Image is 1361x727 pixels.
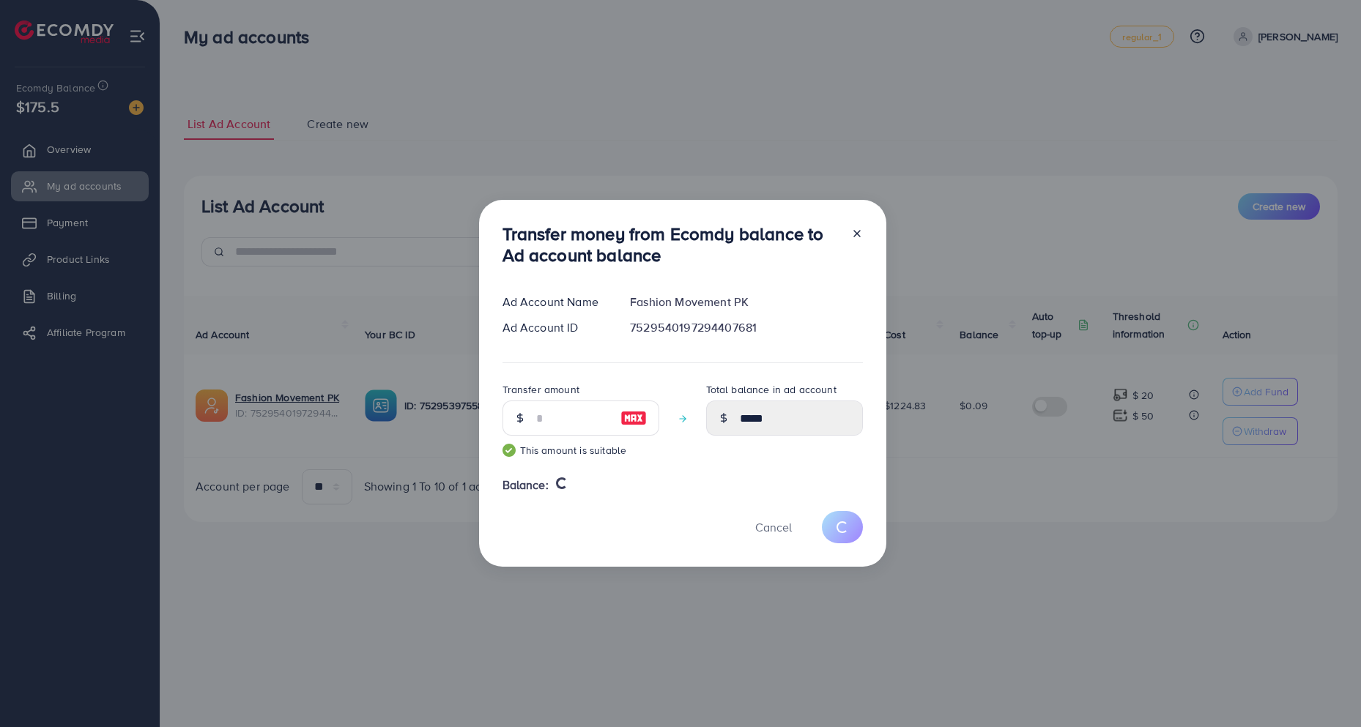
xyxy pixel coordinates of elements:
[503,444,516,457] img: guide
[755,519,792,535] span: Cancel
[491,294,619,310] div: Ad Account Name
[620,409,647,427] img: image
[737,511,810,543] button: Cancel
[491,319,619,336] div: Ad Account ID
[503,443,659,458] small: This amount is suitable
[503,223,839,266] h3: Transfer money from Ecomdy balance to Ad account balance
[618,294,874,310] div: Fashion Movement PK
[503,382,579,397] label: Transfer amount
[503,477,549,493] span: Balance:
[618,319,874,336] div: 7529540197294407681
[706,382,837,397] label: Total balance in ad account
[1299,661,1350,716] iframe: Chat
